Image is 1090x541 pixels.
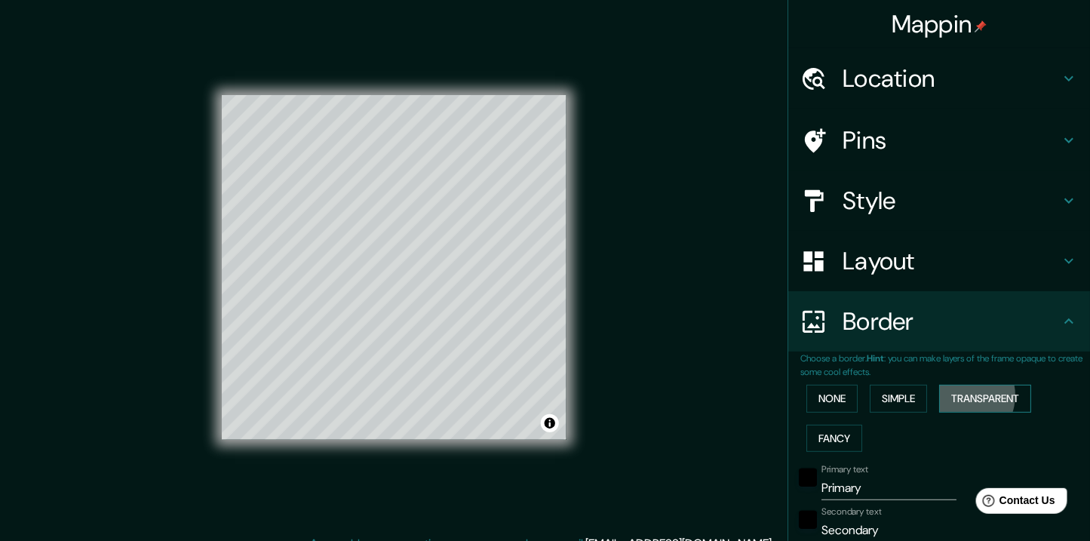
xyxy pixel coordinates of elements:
[788,291,1090,352] div: Border
[788,48,1090,109] div: Location
[799,469,817,487] button: black
[843,63,1060,94] h4: Location
[975,20,987,32] img: pin-icon.png
[821,506,882,518] label: Secondary text
[788,110,1090,171] div: Pins
[788,231,1090,291] div: Layout
[843,246,1060,276] h4: Layout
[939,385,1031,413] button: Transparent
[806,385,858,413] button: None
[843,125,1060,155] h4: Pins
[541,414,559,432] button: Toggle attribution
[867,352,884,364] b: Hint
[806,425,862,453] button: Fancy
[799,511,817,529] button: black
[870,385,927,413] button: Simple
[843,186,1060,216] h4: Style
[821,463,868,476] label: Primary text
[800,352,1090,379] p: Choose a border. : you can make layers of the frame opaque to create some cool effects.
[788,171,1090,231] div: Style
[956,482,1073,524] iframe: Help widget launcher
[892,9,987,39] h4: Mappin
[843,306,1060,337] h4: Border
